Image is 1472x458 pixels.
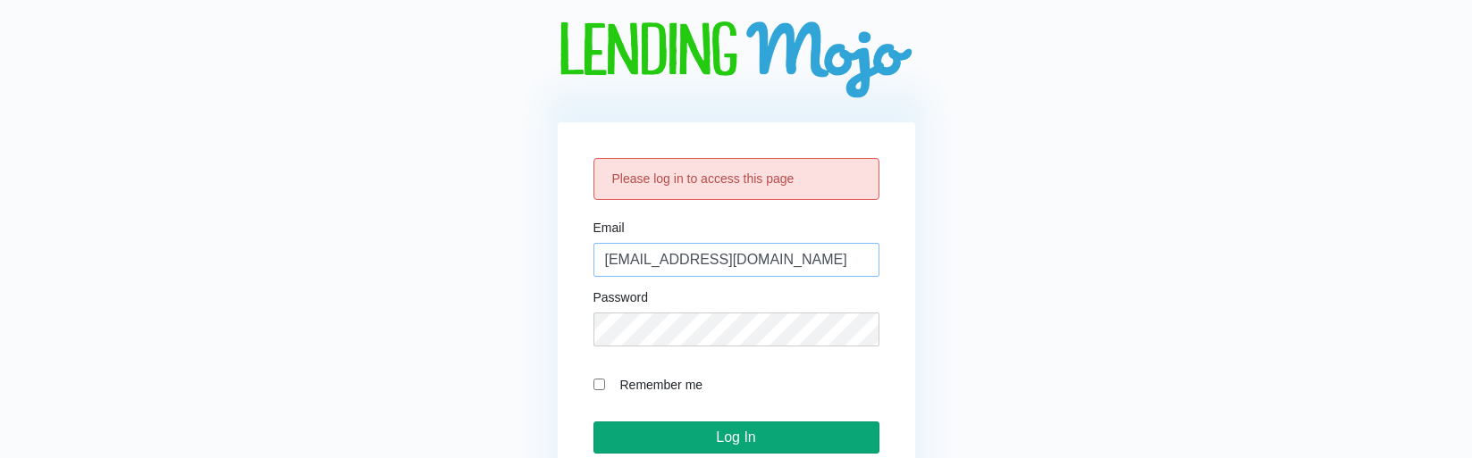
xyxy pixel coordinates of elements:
[593,158,879,200] div: Please log in to access this page
[593,221,625,234] label: Email
[593,421,879,454] input: Log In
[611,374,879,395] label: Remember me
[593,291,648,304] label: Password
[558,21,915,101] img: logo-big.png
